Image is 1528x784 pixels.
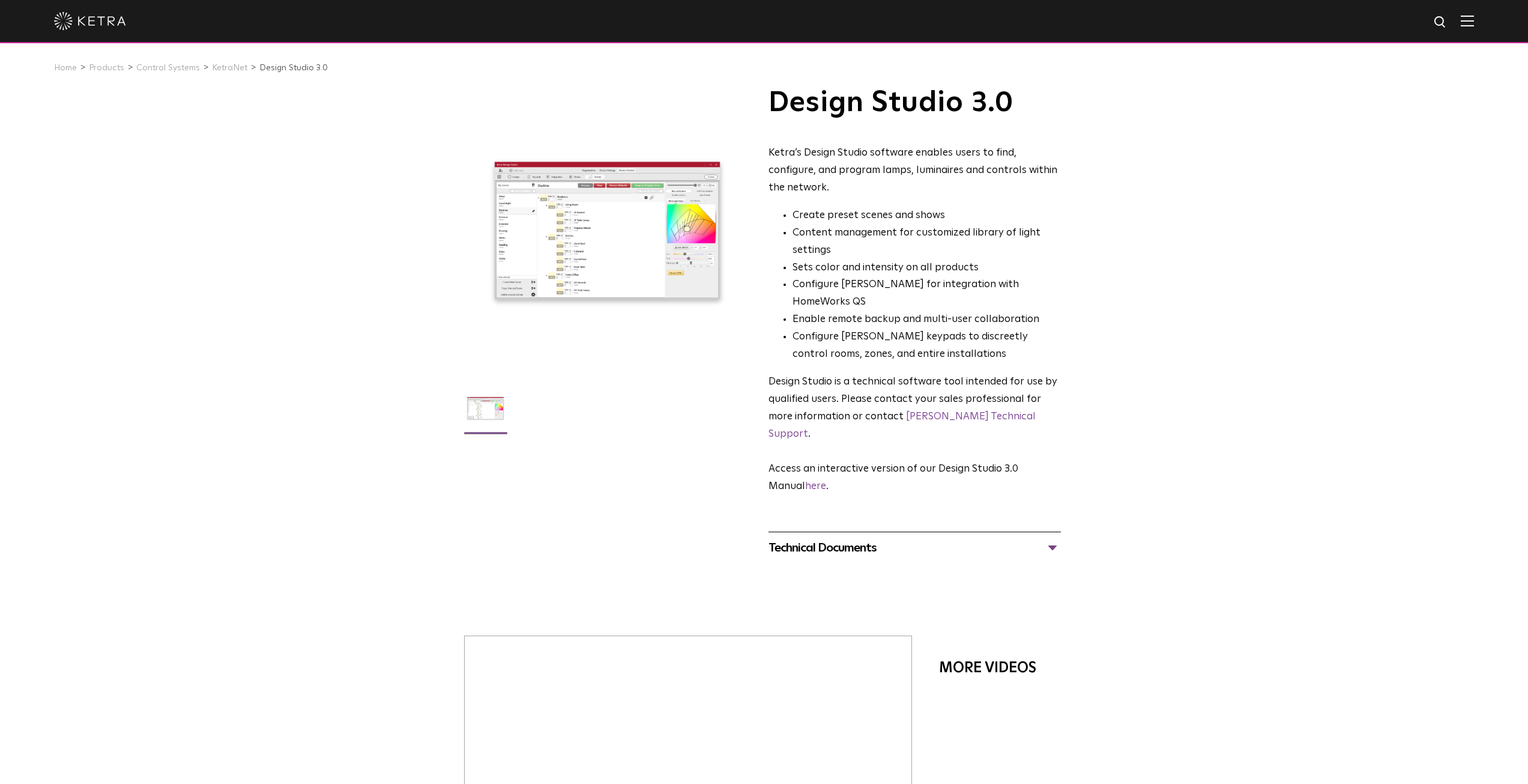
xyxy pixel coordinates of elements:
li: Enable remote backup and multi-user collaboration [793,311,1061,329]
li: Content management for customized library of light settings [793,225,1061,260]
div: Ketra’s Design Studio software enables users to find, configure, and program lamps, luminaires an... [769,145,1061,197]
a: Home [54,64,77,72]
a: Control Systems [136,64,200,72]
p: Design Studio is a technical software tool intended for use by qualified users. Please contact yo... [769,374,1061,443]
a: [PERSON_NAME] Technical Support [769,412,1036,439]
p: Access an interactive version of our Design Studio 3.0 Manual . [769,461,1061,496]
div: More Videos [939,654,1046,682]
img: Hamburger%20Nav.svg [1461,15,1474,26]
li: Configure [PERSON_NAME] for integration with HomeWorks QS [793,276,1061,311]
img: search icon [1433,15,1448,30]
a: Products [89,64,124,72]
img: ketra-logo-2019-white [54,12,126,30]
a: Design Studio 3.0 [259,64,328,72]
img: DS-2.0 [462,385,509,440]
a: KetraNet [212,64,247,72]
div: Technical Documents [769,538,1061,558]
a: here [805,481,826,491]
h1: Design Studio 3.0 [769,88,1061,118]
li: Create preset scenes and shows [793,207,1061,225]
li: Sets color and intensity on all products [793,260,1061,277]
li: Configure [PERSON_NAME] keypads to discreetly control rooms, zones, and entire installations [793,329,1061,363]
